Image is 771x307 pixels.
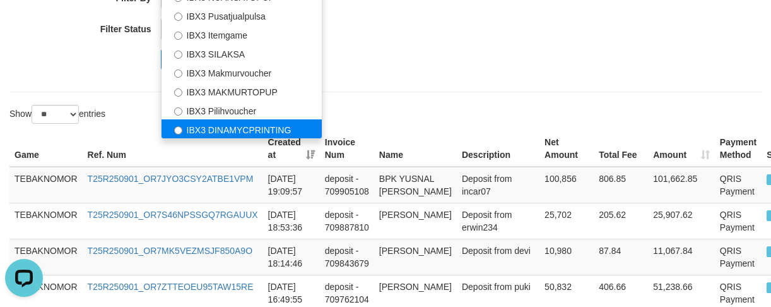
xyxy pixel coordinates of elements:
[88,210,258,220] a: T25R250901_OR7S46NPSSGQ7RGAUUX
[594,131,648,167] th: Total Fee
[162,25,322,44] label: IBX3 Itemgame
[162,44,322,63] label: IBX3 SILAKSA
[263,131,320,167] th: Created at: activate to sort column ascending
[539,167,594,203] td: 100,856
[320,167,374,203] td: deposit - 709905108
[9,239,83,275] td: TEBAKNOMOR
[162,119,322,138] label: IBX3 DINAMYCPRINTING
[539,131,594,167] th: Net Amount
[9,203,83,239] td: TEBAKNOMOR
[539,239,594,275] td: 10,980
[174,32,182,40] input: IBX3 Itemgame
[457,239,539,275] td: Deposit from devi
[83,131,263,167] th: Ref. Num
[263,239,320,275] td: [DATE] 18:14:46
[374,239,457,275] td: [PERSON_NAME]
[174,107,182,116] input: IBX3 Pilihvoucher
[715,203,762,239] td: QRIS Payment
[88,246,252,256] a: T25R250901_OR7MK5VEZMSJF850A9O
[594,203,648,239] td: 205.62
[374,167,457,203] td: BPK YUSNAL [PERSON_NAME]
[174,51,182,59] input: IBX3 SILAKSA
[162,63,322,81] label: IBX3 Makmurvoucher
[648,239,715,275] td: 11,067.84
[715,239,762,275] td: QRIS Payment
[162,100,322,119] label: IBX3 Pilihvoucher
[174,88,182,97] input: IBX3 MAKMURTOPUP
[263,167,320,203] td: [DATE] 19:09:57
[162,6,322,25] label: IBX3 Pusatjualpulsa
[594,239,648,275] td: 87.84
[715,131,762,167] th: Payment Method
[457,167,539,203] td: Deposit from incar07
[9,167,83,203] td: TEBAKNOMOR
[539,203,594,239] td: 25,702
[374,203,457,239] td: [PERSON_NAME]
[9,131,83,167] th: Game
[162,81,322,100] label: IBX3 MAKMURTOPUP
[88,282,254,292] a: T25R250901_OR7ZTTEOEU95TAW15RE
[320,131,374,167] th: Invoice Num
[88,174,254,184] a: T25R250901_OR7JYO3CSY2ATBE1VPM
[594,167,648,203] td: 806.85
[320,203,374,239] td: deposit - 709887810
[9,105,105,124] label: Show entries
[715,167,762,203] td: QRIS Payment
[320,239,374,275] td: deposit - 709843679
[174,69,182,78] input: IBX3 Makmurvoucher
[174,13,182,21] input: IBX3 Pusatjualpulsa
[648,203,715,239] td: 25,907.62
[457,131,539,167] th: Description
[174,126,182,135] input: IBX3 DINAMYCPRINTING
[374,131,457,167] th: Name
[32,105,79,124] select: Showentries
[648,131,715,167] th: Amount: activate to sort column ascending
[5,5,43,43] button: Open LiveChat chat widget
[457,203,539,239] td: Deposit from erwin234
[648,167,715,203] td: 101,662.85
[263,203,320,239] td: [DATE] 18:53:36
